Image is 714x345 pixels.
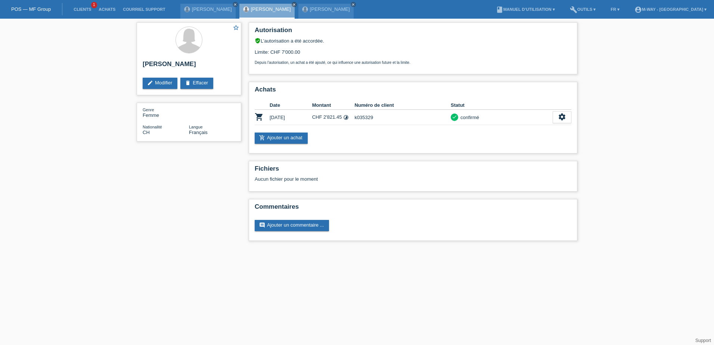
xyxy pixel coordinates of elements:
[292,3,296,6] i: close
[354,101,451,110] th: Numéro de client
[496,6,503,13] i: book
[233,24,239,32] a: star_border
[292,2,297,7] a: close
[255,165,571,176] h2: Fichiers
[143,130,150,135] span: Suisse
[492,7,559,12] a: bookManuel d’utilisation ▾
[607,7,623,12] a: FR ▾
[143,107,189,118] div: Femme
[354,110,451,125] td: k035329
[251,6,291,12] a: [PERSON_NAME]
[192,6,232,12] a: [PERSON_NAME]
[255,44,571,65] div: Limite: CHF 7'000.00
[233,2,238,7] a: close
[695,338,711,343] a: Support
[119,7,169,12] a: Courriel Support
[343,115,349,120] i: Taux fixes (24 versements)
[451,101,553,110] th: Statut
[143,78,177,89] a: editModifier
[255,176,483,182] div: Aucun fichier pour le moment
[566,7,599,12] a: buildOutils ▾
[255,38,571,44] div: L’autorisation a été accordée.
[558,113,566,121] i: settings
[147,80,153,86] i: edit
[255,220,329,231] a: commentAjouter un commentaire ...
[189,130,208,135] span: Français
[634,6,642,13] i: account_circle
[233,24,239,31] i: star_border
[143,108,154,112] span: Genre
[570,6,577,13] i: build
[452,114,457,119] i: check
[91,2,97,8] span: 1
[233,3,237,6] i: close
[255,27,571,38] h2: Autorisation
[351,3,355,6] i: close
[255,86,571,97] h2: Achats
[95,7,119,12] a: Achats
[351,2,356,7] a: close
[180,78,213,89] a: deleteEffacer
[312,101,355,110] th: Montant
[255,203,571,214] h2: Commentaires
[259,222,265,228] i: comment
[143,60,235,72] h2: [PERSON_NAME]
[270,110,312,125] td: [DATE]
[185,80,191,86] i: delete
[255,112,264,121] i: POSP00027756
[255,38,261,44] i: verified_user
[310,6,350,12] a: [PERSON_NAME]
[255,60,571,65] p: Depuis l’autorisation, un achat a été ajouté, ce qui influence une autorisation future et la limite.
[458,114,479,121] div: confirmé
[631,7,710,12] a: account_circlem-way - [GEOGRAPHIC_DATA] ▾
[259,135,265,141] i: add_shopping_cart
[255,133,308,144] a: add_shopping_cartAjouter un achat
[11,6,51,12] a: POS — MF Group
[312,110,355,125] td: CHF 2'821.45
[189,125,203,129] span: Langue
[70,7,95,12] a: Clients
[270,101,312,110] th: Date
[143,125,162,129] span: Nationalité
